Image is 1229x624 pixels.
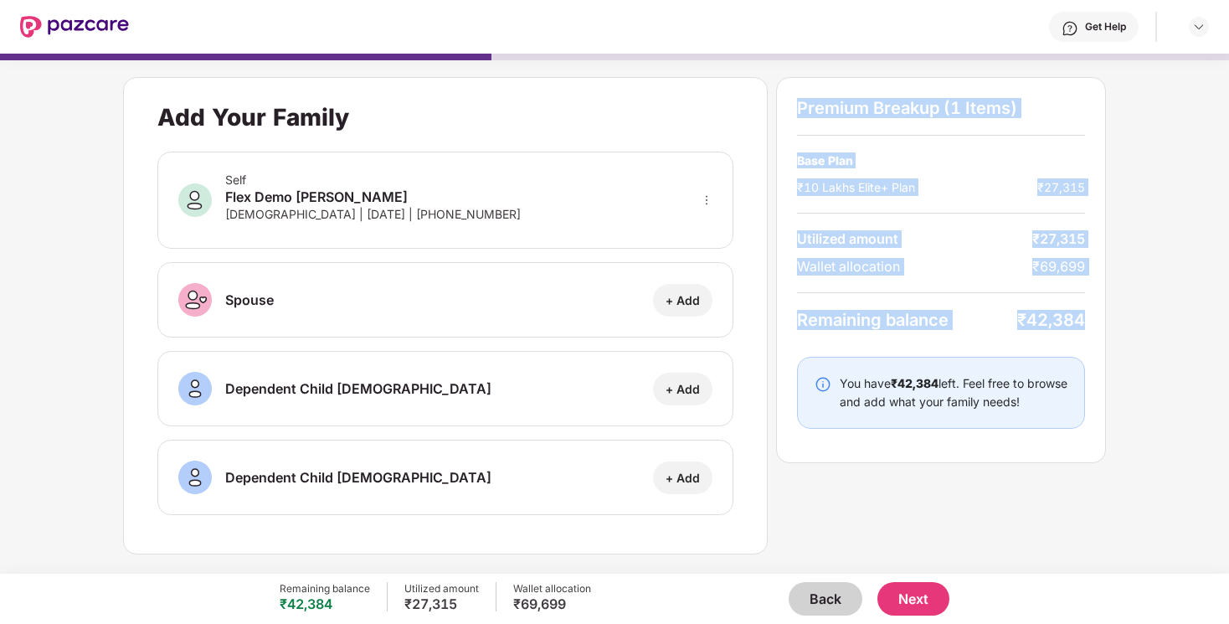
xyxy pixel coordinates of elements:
img: svg+xml;base64,PHN2ZyBpZD0iSGVscC0zMngzMiIgeG1sbnM9Imh0dHA6Ly93d3cudzMub3JnLzIwMDAvc3ZnIiB3aWR0aD... [1062,20,1078,37]
div: You have left. Feel free to browse and add what your family needs! [840,374,1067,411]
div: ₹27,315 [1032,230,1085,248]
b: ₹42,384 [891,376,938,390]
img: svg+xml;base64,PHN2ZyB3aWR0aD0iNDAiIGhlaWdodD0iNDAiIHZpZXdCb3g9IjAgMCA0MCA0MCIgZmlsbD0ibm9uZSIgeG... [178,283,212,317]
div: Flex Demo [PERSON_NAME] [225,187,521,207]
img: svg+xml;base64,PHN2ZyB3aWR0aD0iNDAiIGhlaWdodD0iNDAiIHZpZXdCb3g9IjAgMCA0MCA0MCIgZmlsbD0ibm9uZSIgeG... [178,372,212,405]
div: Premium Breakup (1 Items) [797,98,1085,118]
div: + Add [666,470,700,486]
span: more [701,194,712,206]
button: Back [789,582,862,616]
div: ₹69,699 [513,596,591,612]
div: Utilized amount [797,230,1032,248]
div: Wallet allocation [513,582,591,596]
div: [DEMOGRAPHIC_DATA] | [DATE] | [PHONE_NUMBER] [225,207,521,221]
div: Utilized amount [404,582,479,596]
div: Base Plan [797,152,1085,168]
div: ₹27,315 [1037,178,1085,196]
div: + Add [666,292,700,308]
div: + Add [666,381,700,397]
div: Get Help [1085,20,1126,34]
div: Remaining balance [280,582,370,596]
div: Dependent Child [DEMOGRAPHIC_DATA] [225,467,491,487]
div: Wallet allocation [797,258,1032,276]
img: New Pazcare Logo [20,16,129,38]
img: svg+xml;base64,PHN2ZyBpZD0iRHJvcGRvd24tMzJ4MzIiIHhtbG5zPSJodHRwOi8vd3d3LnczLm9yZy8yMDAwL3N2ZyIgd2... [1192,20,1206,34]
div: Spouse [225,290,274,310]
div: ₹27,315 [404,596,479,612]
div: ₹42,384 [1017,310,1085,330]
img: svg+xml;base64,PHN2ZyBpZD0iSW5mby0yMHgyMCIgeG1sbnM9Imh0dHA6Ly93d3cudzMub3JnLzIwMDAvc3ZnIiB3aWR0aD... [815,376,831,393]
button: Next [877,582,949,616]
div: Self [225,173,521,187]
div: Add Your Family [157,103,349,132]
div: ₹69,699 [1032,258,1085,276]
div: ₹42,384 [280,596,370,612]
img: svg+xml;base64,PHN2ZyB3aWR0aD0iNDAiIGhlaWdodD0iNDAiIHZpZXdCb3g9IjAgMCA0MCA0MCIgZmlsbD0ibm9uZSIgeG... [178,461,212,494]
img: svg+xml;base64,PHN2ZyB3aWR0aD0iNDAiIGhlaWdodD0iNDAiIHZpZXdCb3g9IjAgMCA0MCA0MCIgZmlsbD0ibm9uZSIgeG... [178,183,212,217]
div: Remaining balance [797,310,1017,330]
div: Dependent Child [DEMOGRAPHIC_DATA] [225,379,491,399]
div: ₹10 Lakhs Elite+ Plan [797,178,1037,196]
